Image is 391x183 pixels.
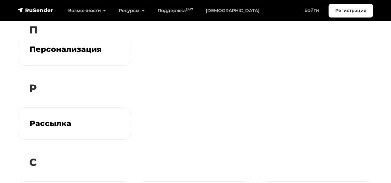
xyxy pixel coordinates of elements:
[186,7,193,11] sup: 24/7
[199,4,266,17] a: [DEMOGRAPHIC_DATA]
[151,4,199,17] a: Поддержка24/7
[329,4,373,18] a: Регистрация
[18,151,373,173] h2: С
[18,107,131,140] a: Рассылка
[18,77,373,99] h2: Р
[298,4,325,17] a: Войти
[18,33,131,66] a: Персонализация
[18,19,373,41] h2: П
[30,119,119,128] h3: Рассылка
[30,45,119,54] h3: Персонализация
[112,4,151,17] a: Ресурсы
[18,7,53,13] img: RuSender
[62,4,112,17] a: Возможности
